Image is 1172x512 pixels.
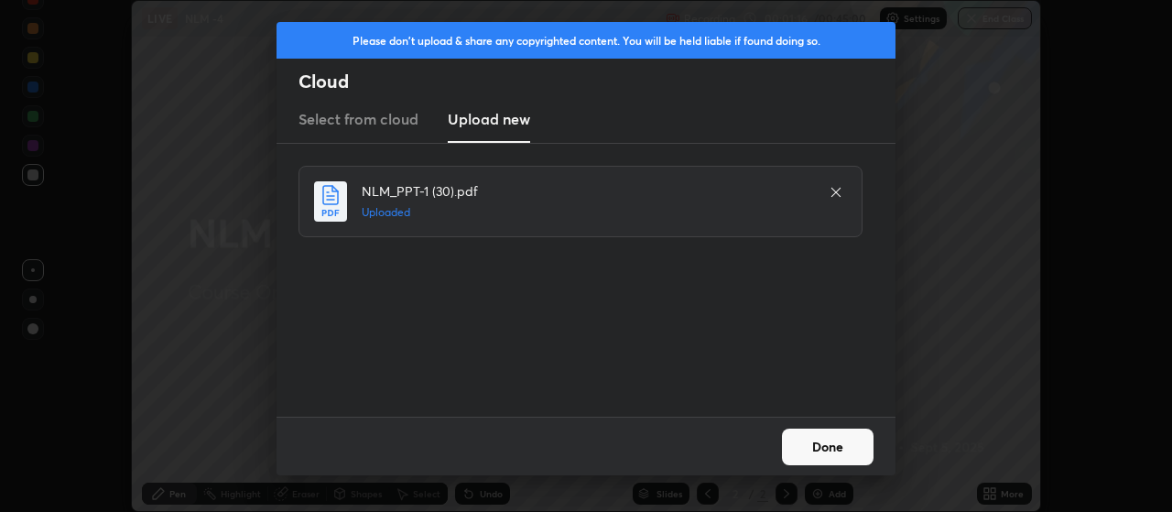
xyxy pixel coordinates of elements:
[277,22,895,59] div: Please don't upload & share any copyrighted content. You will be held liable if found doing so.
[782,429,874,465] button: Done
[298,70,895,93] h2: Cloud
[362,204,810,221] h5: Uploaded
[448,108,530,130] h3: Upload new
[362,181,810,201] h4: NLM_PPT-1 (30).pdf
